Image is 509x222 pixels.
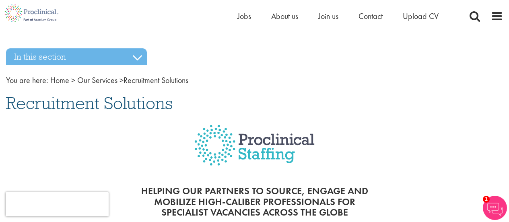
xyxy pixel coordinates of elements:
h3: In this section [6,48,147,65]
img: Proclinical Staffing [194,125,315,178]
h2: Helping our partners to source, engage and mobilize high-caliber professionals for specialist vac... [133,186,376,218]
span: > [120,75,124,85]
a: Upload CV [403,11,439,21]
a: breadcrumb link to Home [50,75,69,85]
span: Recruitment Solutions [6,92,173,114]
span: Recruitment Solutions [50,75,188,85]
img: Chatbot [483,196,507,220]
span: 1 [483,196,490,203]
a: About us [271,11,298,21]
a: breadcrumb link to Our Services [77,75,117,85]
iframe: reCAPTCHA [6,192,109,216]
a: Jobs [237,11,251,21]
span: > [71,75,75,85]
a: Contact [359,11,383,21]
a: Join us [318,11,338,21]
span: You are here: [6,75,48,85]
